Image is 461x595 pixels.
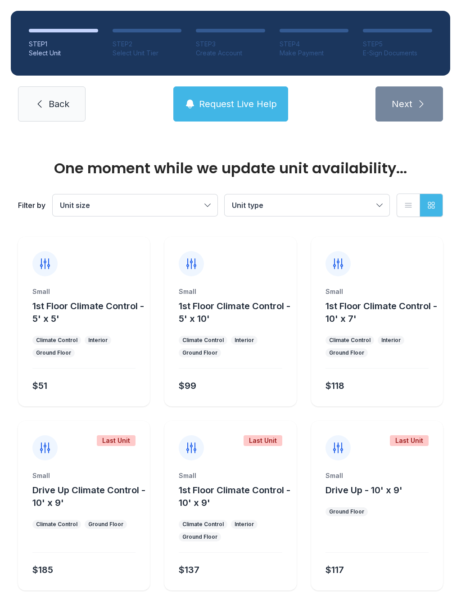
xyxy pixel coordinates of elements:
div: Climate Control [182,337,224,344]
span: Drive Up Climate Control - 10' x 9' [32,485,145,508]
div: STEP 3 [196,40,265,49]
div: $99 [179,379,196,392]
span: Unit type [232,201,263,210]
span: Request Live Help [199,98,277,110]
div: Climate Control [36,521,77,528]
button: 1st Floor Climate Control - 5' x 10' [179,300,293,325]
div: STEP 2 [113,40,182,49]
div: Filter by [18,200,45,211]
div: One moment while we update unit availability... [18,161,443,176]
div: Small [179,471,282,480]
div: STEP 4 [280,40,349,49]
button: Drive Up - 10' x 9' [325,484,402,496]
span: 1st Floor Climate Control - 10' x 7' [325,301,437,324]
div: Interior [235,521,254,528]
div: Ground Floor [88,521,123,528]
div: Climate Control [36,337,77,344]
div: Last Unit [244,435,282,446]
button: Unit size [53,194,217,216]
span: 1st Floor Climate Control - 10' x 9' [179,485,290,508]
button: 1st Floor Climate Control - 5' x 5' [32,300,146,325]
div: Interior [381,337,401,344]
button: Drive Up Climate Control - 10' x 9' [32,484,146,509]
div: Interior [88,337,108,344]
div: $117 [325,563,344,576]
div: Small [325,287,429,296]
span: Back [49,98,69,110]
span: Unit size [60,201,90,210]
div: $137 [179,563,199,576]
div: Interior [235,337,254,344]
span: 1st Floor Climate Control - 5' x 5' [32,301,144,324]
span: Drive Up - 10' x 9' [325,485,402,496]
div: Small [325,471,429,480]
div: Ground Floor [182,533,217,541]
div: $118 [325,379,344,392]
div: Climate Control [182,521,224,528]
div: STEP 5 [363,40,432,49]
span: 1st Floor Climate Control - 5' x 10' [179,301,290,324]
div: Small [32,287,136,296]
button: 1st Floor Climate Control - 10' x 7' [325,300,439,325]
div: Small [179,287,282,296]
div: STEP 1 [29,40,98,49]
div: Ground Floor [329,349,364,356]
div: Small [32,471,136,480]
div: Last Unit [390,435,429,446]
div: Last Unit [97,435,136,446]
span: Next [392,98,412,110]
div: $185 [32,563,53,576]
div: E-Sign Documents [363,49,432,58]
div: Ground Floor [182,349,217,356]
div: Ground Floor [329,508,364,515]
div: Climate Control [329,337,371,344]
div: Select Unit [29,49,98,58]
div: Ground Floor [36,349,71,356]
div: Create Account [196,49,265,58]
div: $51 [32,379,47,392]
div: Make Payment [280,49,349,58]
button: 1st Floor Climate Control - 10' x 9' [179,484,293,509]
button: Unit type [225,194,389,216]
div: Select Unit Tier [113,49,182,58]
